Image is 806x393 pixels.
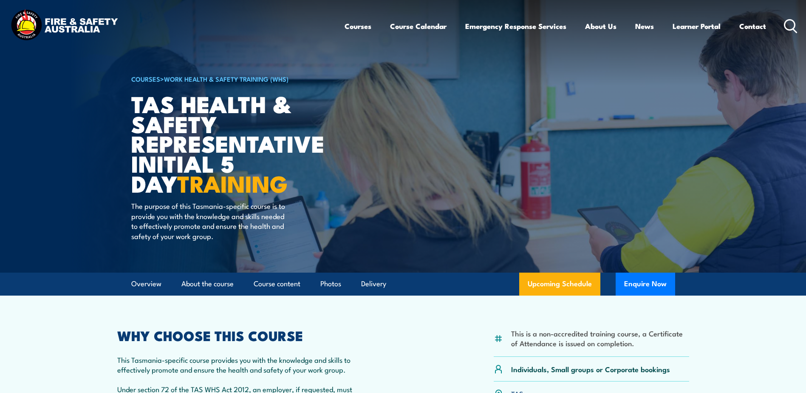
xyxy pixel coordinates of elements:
a: News [635,15,654,37]
a: Photos [320,273,341,295]
a: Courses [345,15,371,37]
a: Contact [739,15,766,37]
h6: > [131,74,341,84]
a: About Us [585,15,617,37]
a: Emergency Response Services [465,15,566,37]
a: Upcoming Schedule [519,273,600,296]
a: Work Health & Safety Training (WHS) [164,74,288,83]
p: The purpose of this Tasmania-specific course is to provide you with the knowledge and skills need... [131,201,286,241]
a: About the course [181,273,234,295]
h1: TAS Health & Safety Representative Initial 5 Day [131,94,341,193]
strong: TRAINING [177,165,288,200]
a: Course Calendar [390,15,447,37]
a: Course content [254,273,300,295]
a: Learner Portal [673,15,721,37]
h2: WHY CHOOSE THIS COURSE [117,329,365,341]
a: Overview [131,273,161,295]
a: COURSES [131,74,160,83]
p: Individuals, Small groups or Corporate bookings [511,364,670,374]
button: Enquire Now [616,273,675,296]
p: This Tasmania-specific course provides you with the knowledge and skills to effectively promote a... [117,355,365,375]
a: Delivery [361,273,386,295]
li: This is a non-accredited training course, a Certificate of Attendance is issued on completion. [511,328,689,348]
